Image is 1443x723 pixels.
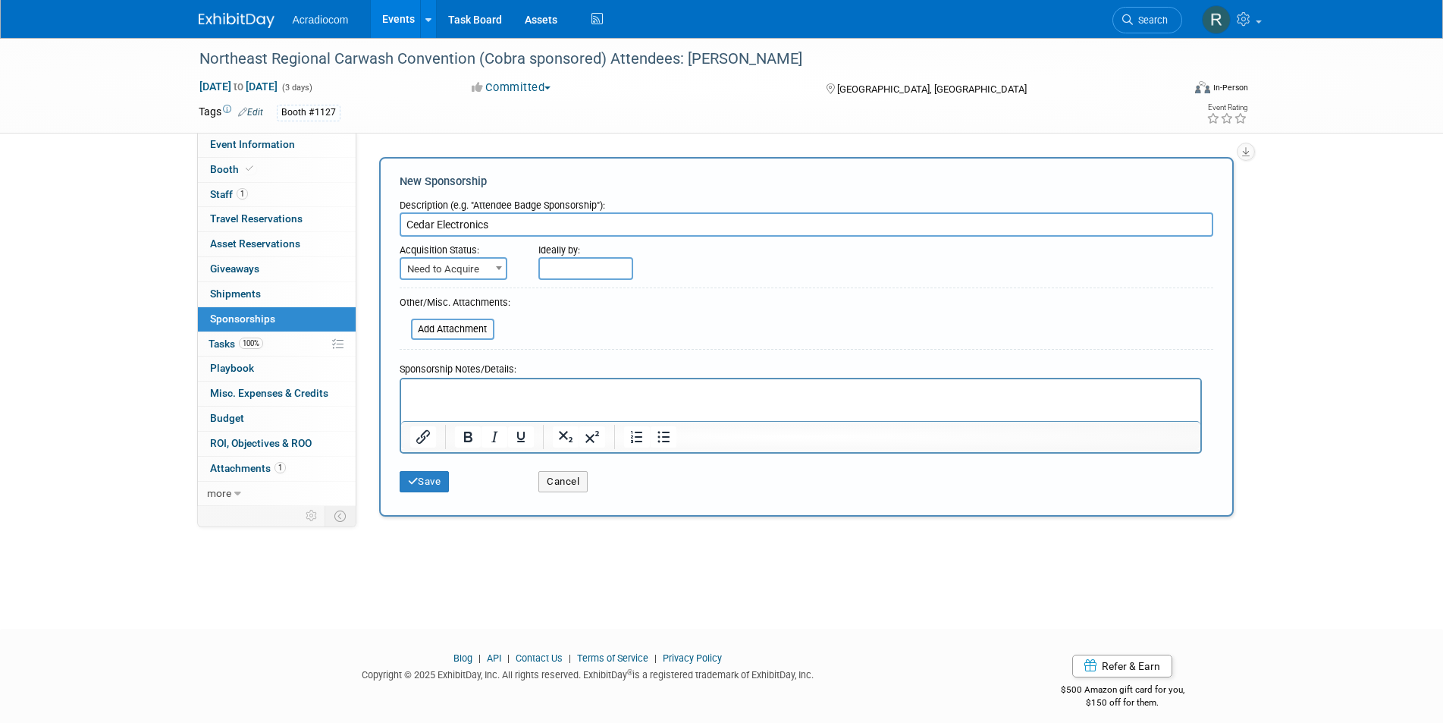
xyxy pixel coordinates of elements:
span: (3 days) [281,83,312,93]
div: Booth #1127 [277,105,340,121]
div: Acquisition Status: [400,237,516,257]
span: | [503,652,513,664]
img: Ronald Tralle [1202,5,1231,34]
span: 1 [274,462,286,473]
a: Shipments [198,282,356,306]
button: Bold [455,426,481,448]
a: Booth [198,158,356,182]
span: Tasks [209,338,263,350]
span: more [207,487,231,499]
a: Privacy Policy [663,652,722,664]
div: Description (e.g. "Attendee Badge Sponsorship"): [400,192,1213,212]
span: Event Information [210,138,295,150]
a: Blog [453,652,472,664]
div: Copyright © 2025 ExhibitDay, Inc. All rights reserved. ExhibitDay is a registered trademark of Ex... [199,665,978,682]
iframe: Rich Text Area [401,379,1200,421]
span: to [231,80,246,93]
button: Superscript [579,426,605,448]
div: Other/Misc. Attachments: [400,296,510,313]
span: Need to Acquire [400,257,507,280]
span: | [475,652,485,664]
a: Budget [198,407,356,431]
div: Ideally by: [538,237,1143,257]
td: Tags [199,104,263,121]
img: ExhibitDay [199,13,274,28]
div: Sponsorship Notes/Details: [400,356,1202,378]
span: | [565,652,575,664]
span: Acradiocom [293,14,349,26]
a: Misc. Expenses & Credits [198,382,356,406]
a: API [487,652,501,664]
button: Italic [482,426,507,448]
a: Edit [238,107,263,118]
button: Committed [466,80,557,96]
span: Giveaways [210,262,259,275]
div: Northeast Regional Carwash Convention (Cobra sponsored) Attendees: [PERSON_NAME] [194,46,1159,73]
button: Insert/edit link [410,426,436,448]
span: Misc. Expenses & Credits [210,387,328,399]
span: Shipments [210,288,261,300]
a: Event Information [198,133,356,157]
div: New Sponsorship [400,174,1213,190]
img: Format-Inperson.png [1195,81,1210,93]
span: 100% [239,338,263,349]
div: Event Format [1093,79,1249,102]
td: Personalize Event Tab Strip [299,506,325,526]
div: Event Rating [1206,104,1247,112]
span: 1 [237,188,248,200]
a: Sponsorships [198,307,356,332]
span: ROI, Objectives & ROO [210,437,312,449]
span: [GEOGRAPHIC_DATA], [GEOGRAPHIC_DATA] [837,83,1027,95]
span: Staff [210,188,248,200]
a: more [198,482,356,506]
span: Need to Acquire [401,259,506,280]
span: Attachments [210,462,286,474]
a: Contact Us [516,652,563,664]
button: Save [400,471,450,492]
a: ROI, Objectives & ROO [198,432,356,456]
span: Search [1133,14,1168,26]
span: | [651,652,660,664]
i: Booth reservation complete [246,165,253,173]
a: Refer & Earn [1072,655,1172,677]
span: Sponsorships [210,313,275,325]
span: Booth [210,163,256,175]
div: $500 Amazon gift card for you, [1000,674,1245,709]
sup: ® [627,668,632,677]
div: In-Person [1212,82,1248,93]
td: Toggle Event Tabs [325,506,356,526]
span: Budget [210,412,244,424]
span: Travel Reservations [210,212,303,225]
a: Giveaways [198,257,356,281]
a: Travel Reservations [198,207,356,231]
span: Asset Reservations [210,237,300,250]
a: Terms of Service [577,652,648,664]
button: Cancel [538,471,588,492]
button: Numbered list [624,426,650,448]
button: Subscript [553,426,579,448]
a: Asset Reservations [198,232,356,256]
span: [DATE] [DATE] [199,80,278,93]
div: $150 off for them. [1000,696,1245,709]
a: Playbook [198,357,356,381]
a: Search [1112,7,1182,33]
a: Attachments1 [198,457,356,481]
button: Bullet list [651,426,676,448]
span: Playbook [210,362,254,374]
a: Tasks100% [198,332,356,357]
a: Staff1 [198,183,356,207]
button: Underline [508,426,534,448]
